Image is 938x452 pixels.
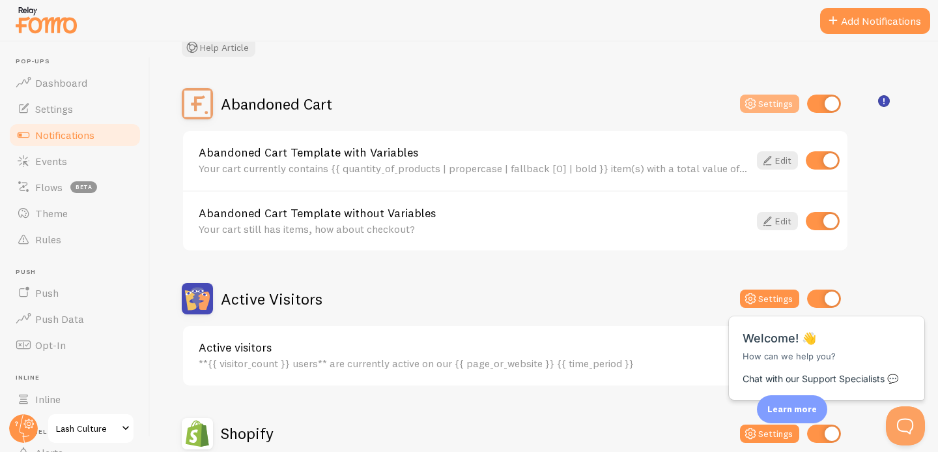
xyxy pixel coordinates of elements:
iframe: Help Scout Beacon - Open [886,406,925,445]
h2: Shopify [221,423,274,444]
img: fomo-relay-logo-orange.svg [14,3,79,37]
div: Your cart currently contains {{ quantity_of_products | propercase | fallback [0] | bold }} item(s... [199,162,749,174]
a: Abandoned Cart Template with Variables [199,147,749,158]
a: Edit [757,151,798,170]
img: Shopify [182,418,213,449]
h2: Active Visitors [221,289,322,309]
span: Inline [16,374,142,382]
span: Push Data [35,312,84,325]
a: Push Data [8,306,142,332]
span: Theme [35,207,68,220]
button: Settings [740,95,799,113]
button: Help Article [182,38,255,57]
a: Active visitors [199,342,749,354]
span: Inline [35,393,61,406]
img: Active Visitors [182,283,213,314]
span: Events [35,155,67,168]
img: Abandoned Cart [182,88,213,119]
h2: Abandoned Cart [221,94,332,114]
span: Lash Culture [56,421,118,436]
a: Rules [8,226,142,252]
div: Learn more [757,395,827,423]
a: Push [8,280,142,306]
a: Inline [8,386,142,412]
a: Theme [8,200,142,226]
div: **{{ visitor_count }} users** are currently active on our {{ page_or_website }} {{ time_period }} [199,357,749,369]
span: Settings [35,102,73,115]
a: Lash Culture [47,413,135,444]
span: Push [16,268,142,277]
a: Flows beta [8,174,142,200]
a: Dashboard [8,70,142,96]
a: Opt-In [8,332,142,358]
a: Edit [757,212,798,230]
a: Events [8,148,142,174]
a: Settings [8,96,142,122]
div: Your cart still has items, how about checkout? [199,223,749,235]
span: Pop-ups [16,57,142,66]
p: Learn more [767,403,817,415]
span: Opt-In [35,339,66,352]
button: Settings [740,425,799,443]
a: Abandoned Cart Template without Variables [199,207,749,219]
span: beta [70,181,97,193]
span: Push [35,286,59,299]
svg: <p>🛍️ For Shopify Users</p><p>To use the <strong>Abandoned Cart with Variables</strong> template,... [878,95,890,107]
span: Rules [35,233,61,246]
a: Notifications [8,122,142,148]
iframe: Help Scout Beacon - Messages and Notifications [722,284,932,406]
span: Dashboard [35,76,87,89]
span: Flows [35,181,63,194]
span: Notifications [35,128,94,142]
